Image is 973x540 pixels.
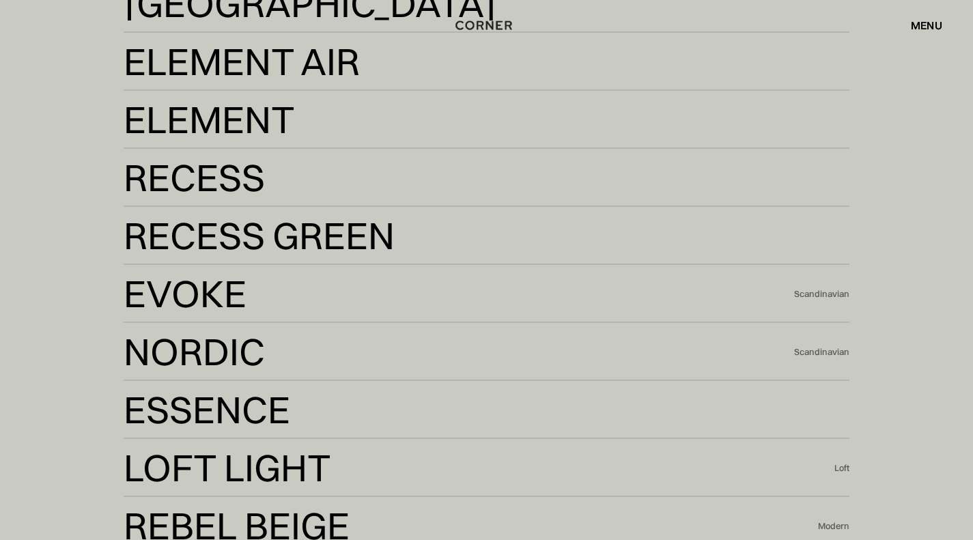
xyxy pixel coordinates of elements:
[124,161,850,195] a: RecessRecess
[124,277,246,310] div: Evoke
[834,462,849,474] div: Loft
[124,393,290,426] div: Essence
[124,484,318,517] div: Loft Light
[124,219,850,253] a: Recess GreenRecess Green
[124,451,331,484] div: Loft Light
[124,426,267,459] div: Essence
[124,451,835,485] a: Loft LightLoft Light
[124,310,234,343] div: Evoke
[124,194,245,227] div: Recess
[897,14,942,37] div: menu
[794,288,849,300] div: Scandinavian
[124,136,281,169] div: Element
[124,45,850,79] a: Element AirElement Air
[124,335,265,368] div: Nordic
[124,219,395,252] div: Recess Green
[124,277,795,311] a: EvokeEvoke
[911,20,942,31] div: menu
[124,161,265,194] div: Recess
[818,520,849,532] div: Modern
[446,16,527,34] a: home
[124,103,850,137] a: ElementElement
[124,335,795,369] a: NordicNordic
[794,346,849,358] div: Scandinavian
[124,45,360,78] div: Element Air
[124,252,365,285] div: Recess Green
[124,368,257,401] div: Nordic
[124,78,347,111] div: Element Air
[124,103,295,136] div: Element
[124,393,850,427] a: EssenceEssence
